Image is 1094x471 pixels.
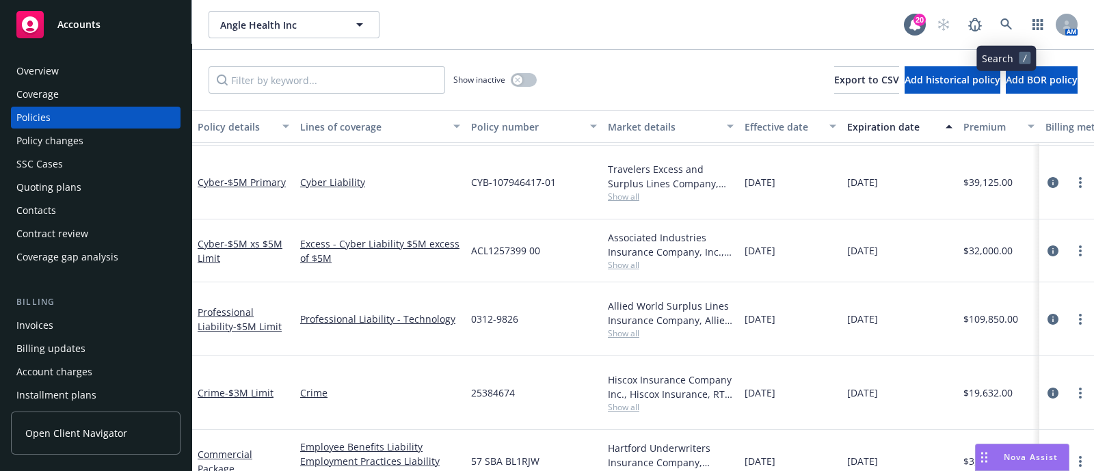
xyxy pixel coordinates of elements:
div: SSC Cases [16,153,63,175]
a: circleInformation [1045,174,1061,191]
button: Add historical policy [905,66,1000,94]
span: [DATE] [847,454,878,468]
div: Lines of coverage [300,120,445,134]
button: Export to CSV [834,66,899,94]
span: $19,632.00 [963,386,1013,400]
span: Accounts [57,19,101,30]
div: Associated Industries Insurance Company, Inc., AmTrust Financial Services, RT Specialty Insurance... [608,230,734,259]
a: SSC Cases [11,153,181,175]
a: Accounts [11,5,181,44]
div: 20 [913,14,926,26]
span: [DATE] [847,312,878,326]
a: Employee Benefits Liability [300,440,460,454]
div: Invoices [16,314,53,336]
span: [DATE] [847,175,878,189]
span: Add historical policy [905,73,1000,86]
span: [DATE] [847,386,878,400]
span: Nova Assist [1004,451,1058,463]
a: Invoices [11,314,181,336]
a: Switch app [1024,11,1052,38]
div: Policies [16,107,51,129]
a: more [1072,453,1089,470]
div: Market details [608,120,719,134]
span: $39,125.00 [963,175,1013,189]
span: CYB-107946417-01 [471,175,556,189]
a: Cyber [198,176,286,189]
button: Effective date [739,110,842,143]
a: Contract review [11,223,181,245]
span: [DATE] [745,175,775,189]
a: more [1072,311,1089,327]
a: more [1072,174,1089,191]
div: Billing updates [16,338,85,360]
div: Allied World Surplus Lines Insurance Company, Allied World Assurance Company (AWAC), RT Specialty... [608,299,734,327]
a: Professional Liability [198,306,282,333]
span: Export to CSV [834,73,899,86]
a: Start snowing [930,11,957,38]
a: circleInformation [1045,311,1061,327]
div: Effective date [745,120,821,134]
div: Contacts [16,200,56,221]
button: Angle Health Inc [209,11,379,38]
span: 57 SBA BL1RJW [471,454,539,468]
div: Account charges [16,361,92,383]
div: Expiration date [847,120,937,134]
div: Billing [11,295,181,309]
a: Report a Bug [961,11,989,38]
span: [DATE] [847,243,878,258]
button: Nova Assist [975,444,1069,471]
a: Overview [11,60,181,82]
a: Professional Liability - Technology [300,312,460,326]
span: Show all [608,327,734,339]
span: 25384674 [471,386,515,400]
a: Employment Practices Liability [300,454,460,468]
a: Policy changes [11,130,181,152]
span: [DATE] [745,386,775,400]
button: Expiration date [842,110,958,143]
a: Account charges [11,361,181,383]
a: Coverage [11,83,181,105]
span: - $5M xs $5M Limit [198,237,282,265]
div: Drag to move [976,444,993,470]
button: Policy number [466,110,602,143]
span: [DATE] [745,312,775,326]
a: Contacts [11,200,181,221]
button: Premium [958,110,1040,143]
input: Filter by keyword... [209,66,445,94]
span: Show all [608,191,734,202]
a: Crime [198,386,273,399]
a: Cyber Liability [300,175,460,189]
div: Travelers Excess and Surplus Lines Company, Travelers Insurance, Corvus Insurance (Travelers), RT... [608,162,734,191]
a: Coverage gap analysis [11,246,181,268]
div: Hiscox Insurance Company Inc., Hiscox Insurance, RT Specialty Insurance Services, LLC (RSG Specia... [608,373,734,401]
a: Crime [300,386,460,400]
button: Market details [602,110,739,143]
a: more [1072,243,1089,259]
a: Installment plans [11,384,181,406]
span: [DATE] [745,243,775,258]
span: Show all [608,259,734,271]
span: $32,000.00 [963,243,1013,258]
a: Policies [11,107,181,129]
button: Policy details [192,110,295,143]
span: - $5M Primary [224,176,286,189]
span: - $5M Limit [233,320,282,333]
a: Cyber [198,237,282,265]
span: Show all [608,401,734,413]
div: Overview [16,60,59,82]
div: Policy changes [16,130,83,152]
a: Excess - Cyber Liability $5M excess of $5M [300,237,460,265]
span: Open Client Navigator [25,426,127,440]
div: Policy details [198,120,274,134]
div: Coverage gap analysis [16,246,118,268]
span: Angle Health Inc [220,18,338,32]
a: more [1072,385,1089,401]
div: Policy number [471,120,582,134]
button: Lines of coverage [295,110,466,143]
a: Search [993,11,1020,38]
a: Billing updates [11,338,181,360]
a: circleInformation [1045,243,1061,259]
div: Installment plans [16,384,96,406]
span: 0312-9826 [471,312,518,326]
span: $109,850.00 [963,312,1018,326]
